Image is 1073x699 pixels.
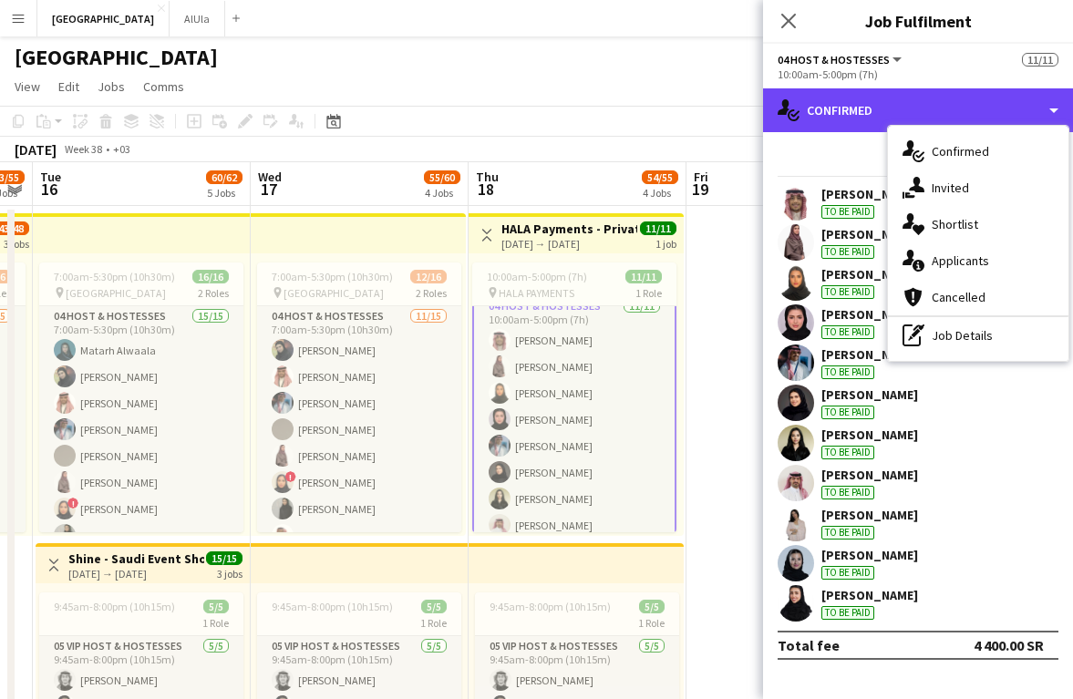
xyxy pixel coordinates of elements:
[638,616,665,630] span: 1 Role
[476,169,499,185] span: Thu
[888,317,1068,354] div: Job Details
[932,143,989,159] span: Confirmed
[257,262,461,532] app-job-card: 7:00am-5:30pm (10h30m)12/16 [GEOGRAPHIC_DATA]2 Roles04 Host & Hostesses11/157:00am-5:30pm (10h30m...
[113,142,130,156] div: +03
[778,636,840,654] div: Total fee
[425,186,459,200] div: 4 Jobs
[821,306,918,323] div: [PERSON_NAME]
[40,169,61,185] span: Tue
[284,286,384,300] span: [GEOGRAPHIC_DATA]
[821,245,874,259] div: To be paid
[821,186,918,202] div: [PERSON_NAME]
[416,286,447,300] span: 2 Roles
[694,169,708,185] span: Fri
[421,600,447,613] span: 5/5
[974,636,1044,654] div: 4 400.00 SR
[778,53,890,67] span: 04 Host & Hostesses
[258,169,282,185] span: Wed
[68,567,204,581] div: [DATE] → [DATE]
[217,565,242,581] div: 3 jobs
[206,170,242,184] span: 60/62
[821,606,874,620] div: To be paid
[778,53,904,67] button: 04 Host & Hostesses
[625,270,662,283] span: 11/11
[821,386,918,403] div: [PERSON_NAME]
[255,179,282,200] span: 17
[821,205,874,219] div: To be paid
[932,180,969,196] span: Invited
[98,78,125,95] span: Jobs
[821,566,874,580] div: To be paid
[37,179,61,200] span: 16
[473,179,499,200] span: 18
[643,186,677,200] div: 4 Jobs
[691,179,708,200] span: 19
[285,471,296,482] span: !
[54,600,175,613] span: 9:45am-8:00pm (10h15m)
[39,262,243,532] app-job-card: 7:00am-5:30pm (10h30m)16/16 [GEOGRAPHIC_DATA]2 Roles04 Host & Hostesses15/157:00am-5:30pm (10h30m...
[821,486,874,499] div: To be paid
[54,270,175,283] span: 7:00am-5:30pm (10h30m)
[90,75,132,98] a: Jobs
[821,346,918,363] div: [PERSON_NAME]
[472,294,676,624] app-card-role: 04 Host & Hostesses11/1110:00am-5:00pm (7h)[PERSON_NAME][PERSON_NAME][PERSON_NAME][PERSON_NAME][P...
[821,526,874,540] div: To be paid
[424,170,460,184] span: 55/60
[206,551,242,565] span: 15/15
[420,616,447,630] span: 1 Role
[821,446,874,459] div: To be paid
[202,616,229,630] span: 1 Role
[207,186,242,200] div: 5 Jobs
[58,78,79,95] span: Edit
[932,216,978,232] span: Shortlist
[170,1,225,36] button: AlUla
[635,286,662,300] span: 1 Role
[66,286,166,300] span: [GEOGRAPHIC_DATA]
[821,467,918,483] div: [PERSON_NAME]
[821,587,918,603] div: [PERSON_NAME]
[763,88,1073,132] div: Confirmed
[487,270,587,283] span: 10:00am-5:00pm (7h)
[136,75,191,98] a: Comms
[821,226,918,242] div: [PERSON_NAME]
[932,252,989,269] span: Applicants
[472,262,676,532] app-job-card: 10:00am-5:00pm (7h)11/11 HALA PAYMENTS1 Role04 Host & Hostesses11/1110:00am-5:00pm (7h)[PERSON_NA...
[203,600,229,613] span: 5/5
[198,286,229,300] span: 2 Roles
[778,67,1058,81] div: 10:00am-5:00pm (7h)
[821,285,874,299] div: To be paid
[821,365,874,379] div: To be paid
[821,507,918,523] div: [PERSON_NAME]
[51,75,87,98] a: Edit
[639,600,665,613] span: 5/5
[821,427,918,443] div: [PERSON_NAME]
[821,325,874,339] div: To be paid
[932,289,985,305] span: Cancelled
[68,550,204,567] h3: Shine - Saudi Event Show
[15,44,218,71] h1: [GEOGRAPHIC_DATA]
[499,286,574,300] span: HALA PAYMENTS
[67,498,78,509] span: !
[501,221,637,237] h3: HALA Payments - Private [DATE][DATE].
[763,9,1073,33] h3: Job Fulfilment
[501,237,637,251] div: [DATE] → [DATE]
[655,235,676,251] div: 1 job
[192,270,229,283] span: 16/16
[60,142,106,156] span: Week 38
[490,600,611,613] span: 9:45am-8:00pm (10h15m)
[410,270,447,283] span: 12/16
[4,235,29,251] div: 3 jobs
[640,221,676,235] span: 11/11
[1022,53,1058,67] span: 11/11
[143,78,184,95] span: Comms
[15,140,57,159] div: [DATE]
[272,270,393,283] span: 7:00am-5:30pm (10h30m)
[821,406,874,419] div: To be paid
[7,75,47,98] a: View
[821,266,918,283] div: [PERSON_NAME]
[821,547,918,563] div: [PERSON_NAME]
[642,170,678,184] span: 54/55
